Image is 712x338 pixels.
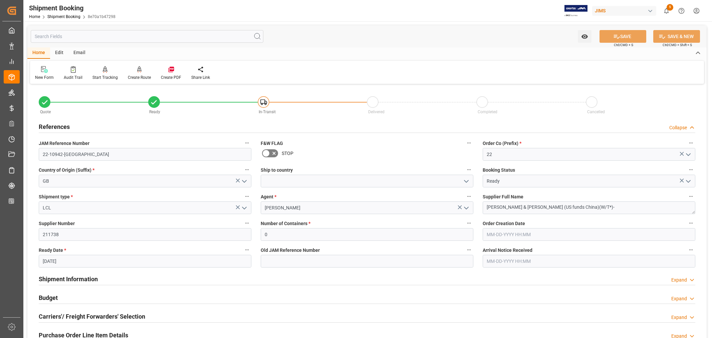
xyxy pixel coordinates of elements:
span: Number of Containers [261,220,310,227]
img: Exertis%20JAM%20-%20Email%20Logo.jpg_1722504956.jpg [564,5,587,17]
span: Country of Origin (Suffix) [39,167,94,174]
button: Old JAM Reference Number [465,245,473,254]
button: Supplier Number [243,219,251,227]
textarea: [PERSON_NAME] & [PERSON_NAME] (US funds China)(W/T*)- [483,201,695,214]
div: Edit [50,47,68,59]
div: JIMS [592,6,656,16]
span: Ctrl/CMD + Shift + S [663,42,692,47]
span: Delivered [368,110,385,114]
span: Shipment type [39,193,73,200]
div: Expand [671,314,687,321]
div: New Form [35,74,54,80]
div: Expand [671,295,687,302]
span: Order Co (Prefix) [483,140,521,147]
span: Old JAM Reference Number [261,247,320,254]
button: show 5 new notifications [659,3,674,18]
button: Number of Containers * [465,219,473,227]
button: open menu [239,203,249,213]
button: open menu [683,149,693,160]
span: STOP [282,150,293,157]
input: MM-DD-YYYY [39,255,251,268]
button: Agent * [465,192,473,201]
span: In-Transit [259,110,276,114]
button: Arrival Notice Received [687,245,695,254]
button: Help Center [674,3,689,18]
span: Ctrl/CMD + S [614,42,633,47]
input: Search Fields [31,30,263,43]
span: JAM Reference Number [39,140,89,147]
button: Ready Date * [243,245,251,254]
div: Shipment Booking [29,3,115,13]
button: SAVE & NEW [653,30,700,43]
input: Type to search/select [39,175,251,187]
button: SAVE [600,30,646,43]
button: open menu [239,176,249,186]
a: Shipment Booking [47,14,80,19]
button: Ship to country [465,165,473,174]
button: open menu [461,203,471,213]
div: Share Link [191,74,210,80]
span: F&W FLAG [261,140,283,147]
span: Arrival Notice Received [483,247,532,254]
div: Home [27,47,50,59]
span: Ready [149,110,160,114]
div: Start Tracking [92,74,118,80]
button: Shipment type * [243,192,251,201]
span: Supplier Number [39,220,75,227]
span: Supplier Full Name [483,193,523,200]
span: 5 [667,4,673,11]
span: Ready Date [39,247,66,254]
button: Order Co (Prefix) * [687,139,695,147]
h2: References [39,122,70,131]
span: Quote [40,110,51,114]
button: JAM Reference Number [243,139,251,147]
h2: Shipment Information [39,275,98,284]
button: F&W FLAG [465,139,473,147]
button: Order Creation Date [687,219,695,227]
div: Create PDF [161,74,181,80]
h2: Carriers'/ Freight Forwarders' Selection [39,312,145,321]
div: Create Route [128,74,151,80]
button: JIMS [592,4,659,17]
button: Booking Status [687,165,695,174]
button: Supplier Full Name [687,192,695,201]
button: open menu [578,30,591,43]
input: MM-DD-YYYY HH:MM [483,228,695,241]
button: Country of Origin (Suffix) * [243,165,251,174]
span: Ship to country [261,167,293,174]
div: Expand [671,277,687,284]
div: Email [68,47,90,59]
div: Audit Trail [64,74,82,80]
span: Agent [261,193,276,200]
h2: Budget [39,293,58,302]
span: Order Creation Date [483,220,525,227]
span: Cancelled [587,110,605,114]
input: MM-DD-YYYY HH:MM [483,255,695,268]
button: open menu [461,176,471,186]
button: open menu [683,176,693,186]
span: Booking Status [483,167,515,174]
a: Home [29,14,40,19]
span: Completed [478,110,497,114]
div: Collapse [669,124,687,131]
